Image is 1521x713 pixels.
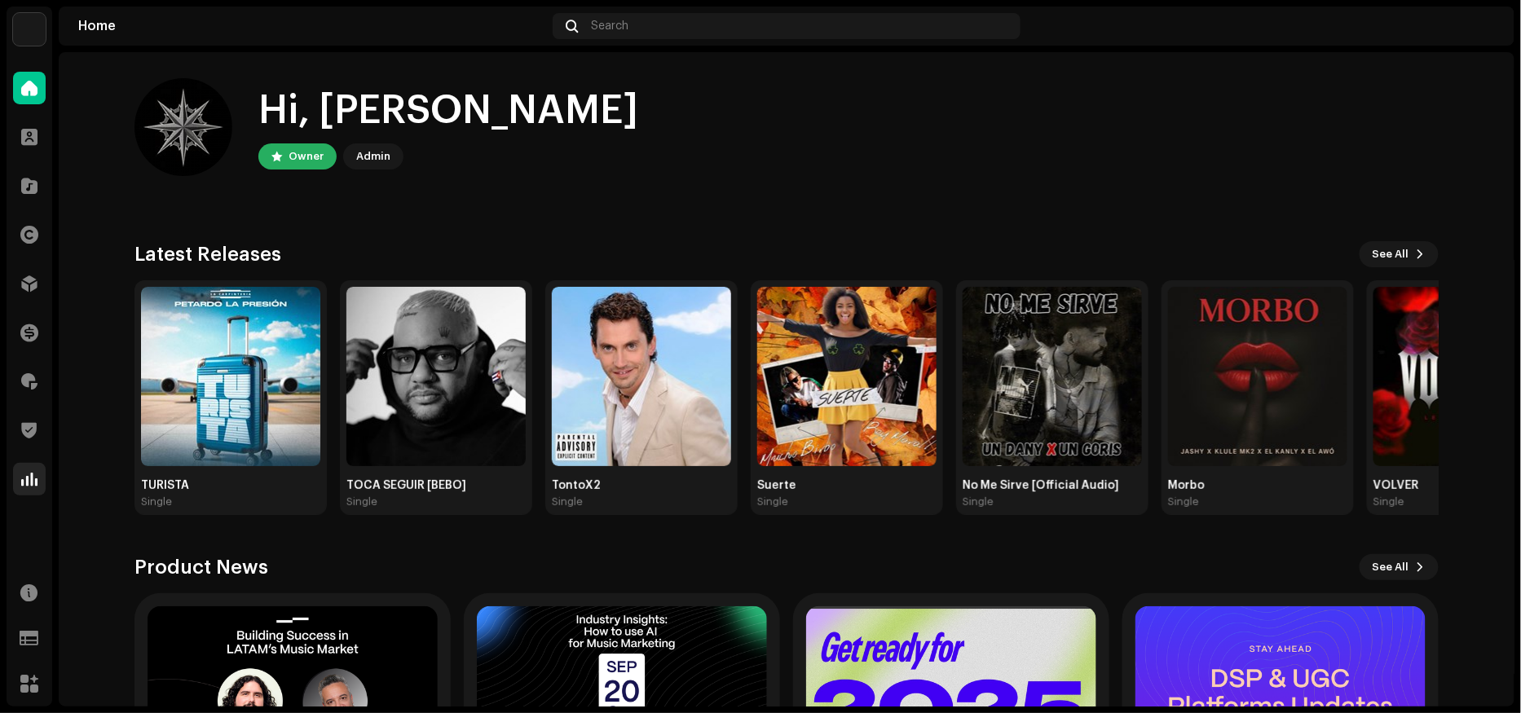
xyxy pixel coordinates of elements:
[552,495,583,508] div: Single
[1373,495,1404,508] div: Single
[13,13,46,46] img: 4d5a508c-c80f-4d99-b7fb-82554657661d
[1360,241,1439,267] button: See All
[757,495,788,508] div: Single
[346,287,526,466] img: e075bec3-5acd-4123-b16c-79b8e172ee4c
[963,495,994,508] div: Single
[78,20,546,33] div: Home
[1373,551,1409,583] span: See All
[346,495,377,508] div: Single
[134,554,268,580] h3: Product News
[141,495,172,508] div: Single
[1469,13,1495,39] img: cd891d2d-3008-456e-9ec6-c6524fa041d0
[1360,554,1439,580] button: See All
[1373,238,1409,271] span: See All
[1168,479,1347,492] div: Morbo
[552,287,731,466] img: 1dbb12d1-f09d-4e9e-9b33-08362726f9c5
[141,287,320,466] img: f274d00f-5a0f-4d0b-9751-ea545e88b45e
[963,287,1142,466] img: 4b9427c7-5ae3-4a7b-a404-7ef0a6d71a02
[1168,287,1347,466] img: 27276f5c-9108-4c93-9137-ccf10d4dfd95
[757,479,937,492] div: Suerte
[356,147,390,166] div: Admin
[757,287,937,466] img: 5ac6b31a-3896-4644-869e-2ef2b134bd76
[552,479,731,492] div: TontoX2
[591,20,628,33] span: Search
[1168,495,1199,508] div: Single
[289,147,324,166] div: Owner
[963,479,1142,492] div: No Me Sirve [Official Audio]
[134,241,281,267] h3: Latest Releases
[258,85,638,137] div: Hi, [PERSON_NAME]
[134,78,232,176] img: cd891d2d-3008-456e-9ec6-c6524fa041d0
[346,479,526,492] div: TOCA SEGUIR [BEBO]
[141,479,320,492] div: TURISTA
